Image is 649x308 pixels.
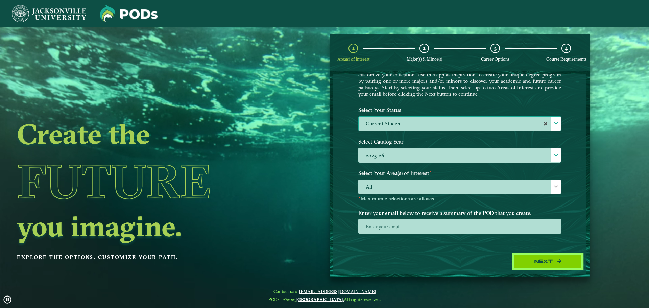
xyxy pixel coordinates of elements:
[423,45,426,51] span: 2
[337,56,369,62] span: Area(s) of Interest
[268,297,381,302] span: PODs - ©2025 All rights reserved.
[359,180,561,194] span: All
[358,219,561,234] input: Enter your email
[359,117,561,131] label: Current Student
[358,196,561,202] p: Maximum 2 selections are allowed
[17,212,275,240] h2: you imagine.
[481,56,509,62] span: Career Options
[407,56,442,62] span: Major(s) & Minor(s)
[494,45,497,51] span: 3
[17,120,275,148] h2: Create the
[353,207,566,219] label: Enter your email below to receive a summary of the POD that you create.
[353,167,566,180] label: Select Your Area(s) of Interest
[100,5,158,22] img: Jacksonville University logo
[353,104,566,116] label: Select Your Status
[358,195,361,200] sup: ⋆
[359,148,561,163] label: 2025-26
[296,297,344,302] a: [GEOGRAPHIC_DATA].
[12,5,86,22] img: Jacksonville University logo
[17,150,275,212] h1: Future
[352,45,355,51] span: 1
[358,65,561,97] p: [GEOGRAPHIC_DATA] offers you the freedom to pursue your passions and the flexibility to customize...
[565,45,568,51] span: 4
[546,56,586,62] span: Course Requirements
[299,289,376,294] a: [EMAIL_ADDRESS][DOMAIN_NAME]
[17,252,275,262] p: Explore the options. Customize your path.
[514,255,582,269] button: Next
[429,169,432,174] sup: ⋆
[268,289,381,294] span: Contact us at
[353,136,566,148] label: Select Catalog Year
